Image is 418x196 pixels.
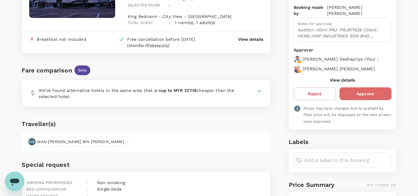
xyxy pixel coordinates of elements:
h6: Labels [289,137,396,147]
p: King Bedroom - City View - [GEOGRAPHIC_DATA] [128,13,232,19]
span: Selected room [128,3,160,7]
h6: Traveller(s) [22,119,271,129]
p: 1 room(s), 1 adult(s) [175,19,215,26]
span: Notes for approval [298,22,332,26]
span: Total guest [128,21,153,25]
h6: Special request [22,160,271,170]
h6: Price Summary [289,180,335,190]
iframe: Button to launch messaging window [5,172,24,191]
span: : [87,187,88,191]
button: View details [330,78,355,82]
span: fees [148,43,157,48]
span: WAN [PERSON_NAME] BIN [PERSON_NAME] [34,139,128,145]
button: Approve [340,87,392,100]
button: Reject [294,87,336,100]
span: Bed configuration [27,187,67,191]
div: Fare comparison [22,65,72,75]
p: We’ve found alternative hotels in the same area that are cheaper than the selected hotel. [39,87,241,100]
p: Approver [294,47,392,53]
button: View details [238,36,263,42]
div: : [164,15,170,26]
div: Free cancellation before [DATE] (standard apply) [127,36,213,48]
span: Prices may have changed due to availability. Final price will be displayed on the next screen onc... [303,106,391,124]
div: Single beds [95,184,122,193]
span: Smoking preferences [27,180,73,185]
p: / [377,56,379,62]
div: Breakfast not included [37,36,86,42]
p: [PERSON_NAME] [PERSON_NAME] [327,4,392,16]
span: Not charged yet [367,183,396,187]
p: [PERSON_NAME] [PERSON_NAME] [303,66,375,72]
b: up to MYR 227.18 [161,88,197,93]
p: [PERSON_NAME] Deshapriya ( You ) [303,56,375,62]
input: Add a label to this booking [304,156,389,165]
p: Auditor: Hilmi PRJ: PRJ871526 Client: HENG HIAP INDUSTRIES SDN BHD Program: OBP Renewal Audit Dat... [298,27,388,39]
img: avatar-67b4218f54620.jpeg [294,65,301,73]
img: avatar-67a5bcb800f47.png [294,56,301,63]
div: Non-smoking [95,177,125,186]
div: WB [28,138,36,145]
p: Booking made by [294,4,327,16]
span: : [87,180,88,185]
span: Beta [74,68,91,73]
